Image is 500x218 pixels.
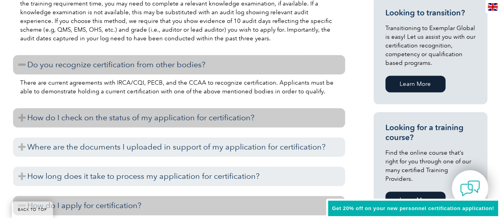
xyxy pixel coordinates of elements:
[385,76,445,92] a: Learn More
[13,55,345,74] h3: Do you recognize certification from other bodies?
[332,205,494,211] span: Get 20% off on your new personnel certification application!
[460,178,480,198] img: contact-chat.png
[385,148,475,183] p: Find the online course that’s right for you through one of our many certified Training Providers.
[13,108,345,127] h3: How do I check on the status of my application for certification?
[385,191,445,208] a: Learn More
[488,3,498,11] img: en
[20,78,338,96] p: There are current agreements with IRCA/CQI, PECB, and the CCAA to recognize certification. Applic...
[13,137,345,157] h3: Where are the documents I uploaded in support of my application for certification?
[385,123,475,142] h3: Looking for a training course?
[13,196,345,215] h3: How do I apply for certification?
[385,8,475,18] h3: Looking to transition?
[12,201,53,218] a: BACK TO TOP
[13,167,345,186] h3: How long does it take to process my application for certification?
[385,24,475,67] p: Transitioning to Exemplar Global is easy! Let us assist you with our certification recognition, c...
